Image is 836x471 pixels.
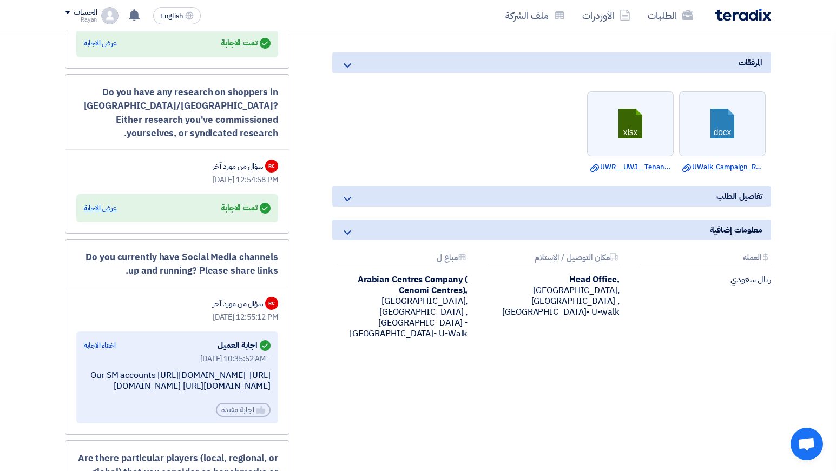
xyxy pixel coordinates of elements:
b: Head Office, [569,273,620,286]
div: اجابة مفيدة [216,403,271,417]
div: Our SM accounts [URL][DOMAIN_NAME] [URL][DOMAIN_NAME] [URL][DOMAIN_NAME] [84,370,271,393]
div: اخفاء الاجابة [84,340,116,351]
div: عرض الاجابة [84,203,117,214]
div: ريال سعودي [636,274,771,285]
div: Open chat [791,428,823,460]
a: الأوردرات [574,3,639,28]
div: سؤال من مورد آخر [213,298,263,309]
div: [DATE] 10:35:52 AM - [84,353,271,364]
button: English [153,7,201,24]
div: تمت الاجابة [221,201,271,216]
div: عرض الاجابة [84,38,117,49]
span: تفاصيل الطلب [716,190,762,202]
div: العمله [640,253,771,264]
div: [DATE] 12:55:12 PM [76,311,278,323]
div: مكان التوصيل / الإستلام [488,253,619,264]
div: [DATE] 12:54:58 PM [76,174,278,185]
div: [GEOGRAPHIC_DATA], [GEOGRAPHIC_DATA] ,[GEOGRAPHIC_DATA]- U-walk [484,274,619,317]
span: English [160,12,183,20]
span: المرفقات [739,57,762,69]
img: profile_test.png [101,7,119,24]
a: الطلبات [639,3,702,28]
div: اجابة العميل [218,338,271,353]
div: سؤال من مورد آخر [213,161,263,172]
div: مباع ل [337,253,468,264]
a: ملف الشركة [497,3,574,28]
img: Teradix logo [715,9,771,21]
div: Rayan [65,17,97,23]
div: [GEOGRAPHIC_DATA], [GEOGRAPHIC_DATA] ,[GEOGRAPHIC_DATA] - [GEOGRAPHIC_DATA]- U-Walk [332,274,468,339]
div: تمت الاجابة [221,36,271,51]
span: معلومات إضافية [710,224,762,236]
div: الحساب [74,8,97,17]
a: UWalk_Campaign_RFP.docx [682,162,762,173]
a: UWR__UWJ__Tenant_list.xlsx [590,162,670,173]
div: Do you have any research on shoppers in [GEOGRAPHIC_DATA]/[GEOGRAPHIC_DATA]? Either research you'... [76,85,278,141]
div: RC [265,160,278,173]
div: Do you currently have Social Media channels up and running? Please share links. [76,250,278,278]
div: RC [265,297,278,310]
b: Arabian Centres Company ( Cenomi Centres), [358,273,468,297]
